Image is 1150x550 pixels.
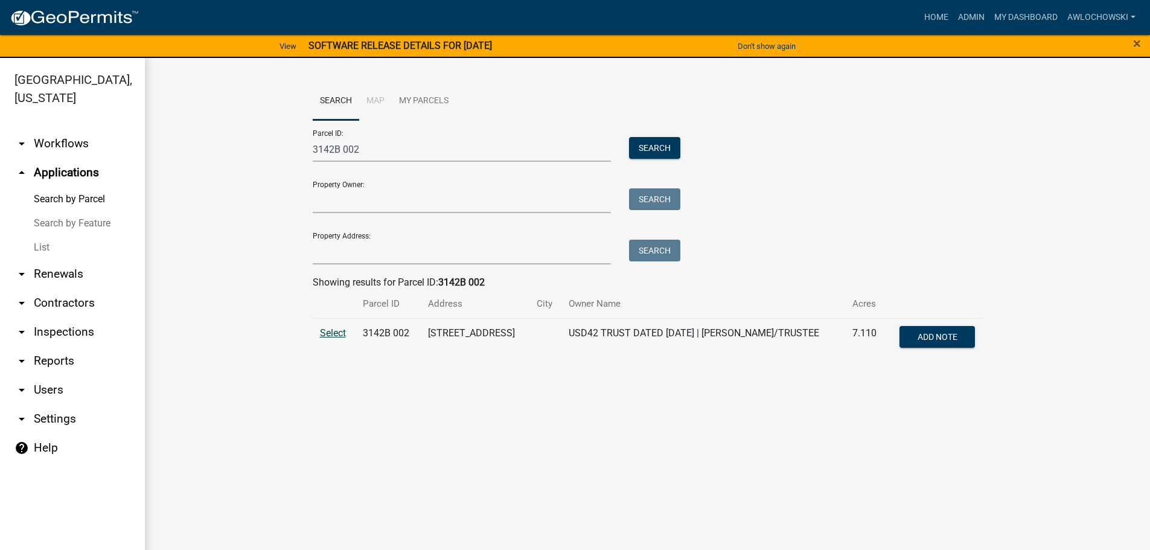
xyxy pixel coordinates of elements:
[14,165,29,180] i: arrow_drop_up
[313,82,359,121] a: Search
[899,326,975,348] button: Add Note
[14,354,29,368] i: arrow_drop_down
[14,136,29,151] i: arrow_drop_down
[629,137,680,159] button: Search
[356,318,421,358] td: 3142B 002
[629,240,680,261] button: Search
[14,267,29,281] i: arrow_drop_down
[356,290,421,318] th: Parcel ID
[1133,36,1141,51] button: Close
[629,188,680,210] button: Search
[953,6,989,29] a: Admin
[989,6,1062,29] a: My Dashboard
[1133,35,1141,52] span: ×
[14,441,29,455] i: help
[275,36,301,56] a: View
[14,412,29,426] i: arrow_drop_down
[14,325,29,339] i: arrow_drop_down
[919,6,953,29] a: Home
[14,383,29,397] i: arrow_drop_down
[308,40,492,51] strong: SOFTWARE RELEASE DETAILS FOR [DATE]
[421,318,529,358] td: [STREET_ADDRESS]
[392,82,456,121] a: My Parcels
[1062,6,1140,29] a: awlochowski
[918,331,957,341] span: Add Note
[421,290,529,318] th: Address
[14,296,29,310] i: arrow_drop_down
[845,290,886,318] th: Acres
[438,277,485,288] strong: 3142B 002
[561,290,845,318] th: Owner Name
[313,275,983,290] div: Showing results for Parcel ID:
[529,290,561,318] th: City
[733,36,800,56] button: Don't show again
[561,318,845,358] td: USD42 TRUST DATED [DATE] | [PERSON_NAME]/TRUSTEE
[320,327,346,339] a: Select
[845,318,886,358] td: 7.110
